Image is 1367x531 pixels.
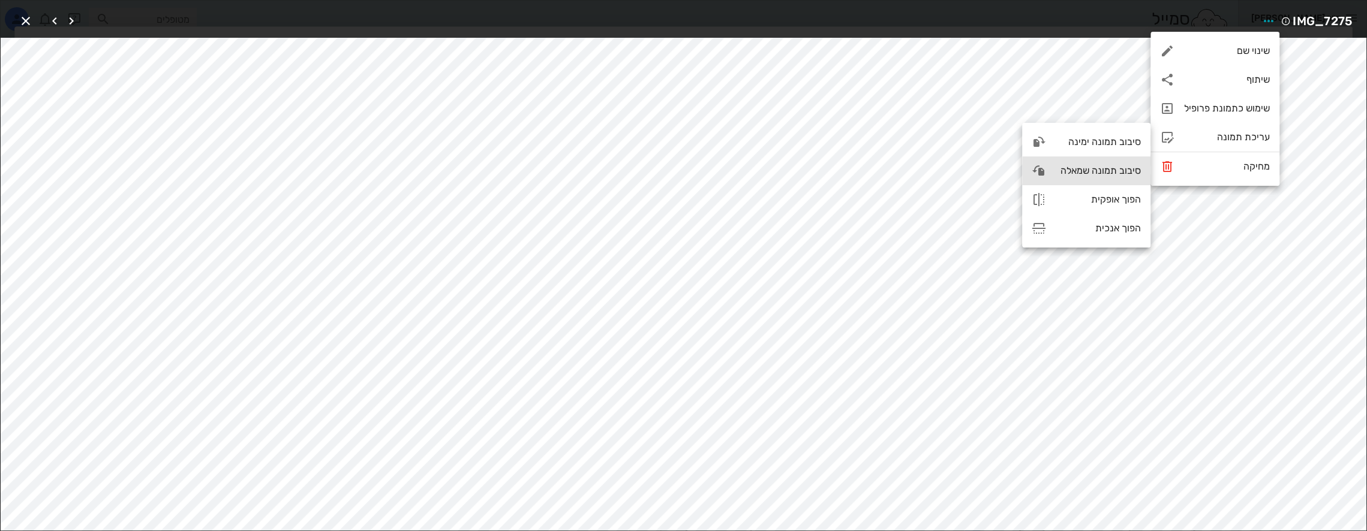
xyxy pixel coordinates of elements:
div: עריכת תמונה [1150,123,1279,152]
div: שינוי שם [1184,45,1270,56]
div: שיתוף [1184,74,1270,85]
div: סיבוב תמונה שמאלה [1056,165,1141,176]
div: הפוך אנכית [1056,222,1141,234]
div: מחיקה [1184,161,1270,172]
div: הפוך אופקית [1056,194,1141,205]
div: שיתוף [1150,65,1279,94]
div: עריכת תמונה [1184,131,1270,143]
div: שימוש כתמונת פרופיל [1184,102,1270,114]
span: IMG_7275 [1293,11,1352,31]
div: סיבוב תמונה ימינה [1056,136,1141,147]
